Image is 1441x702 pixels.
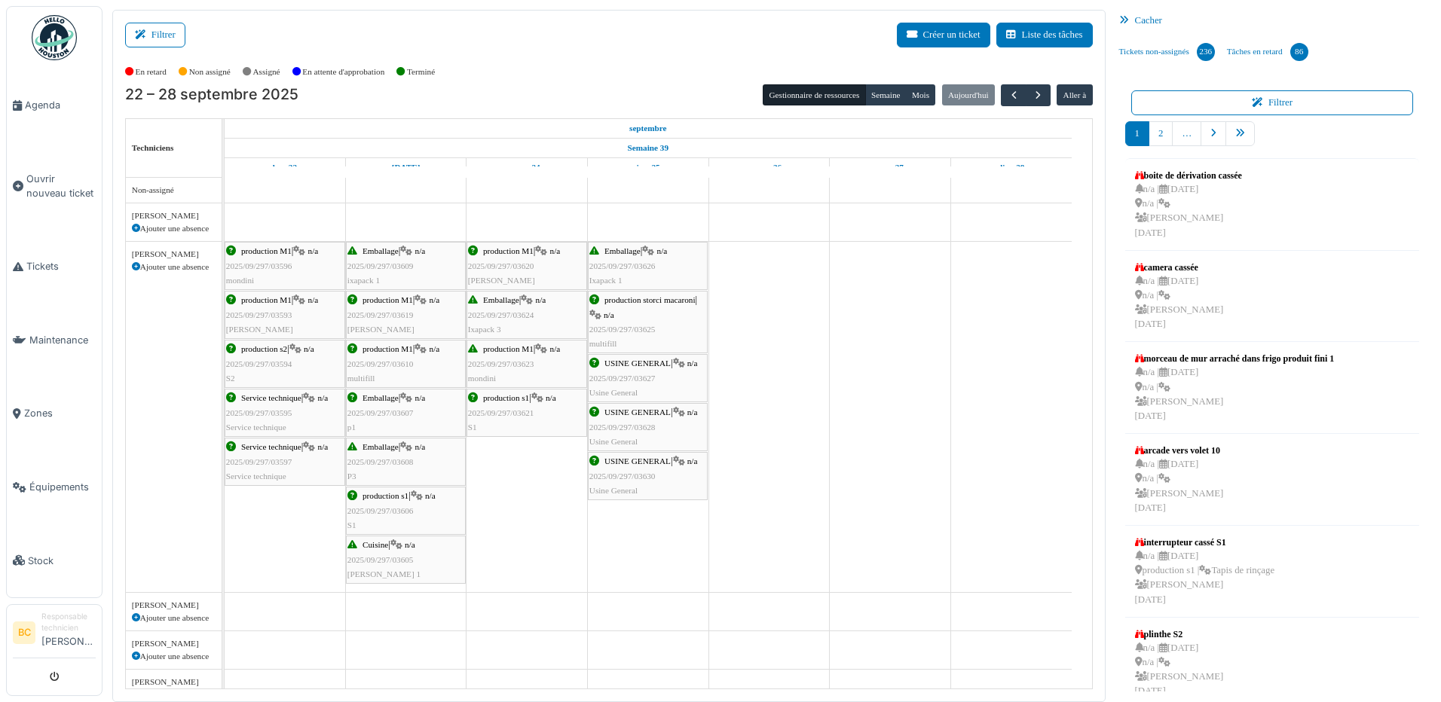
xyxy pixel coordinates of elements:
h2: 22 – 28 septembre 2025 [125,86,298,104]
span: P3 [347,472,356,481]
div: n/a | [DATE] n/a | [PERSON_NAME] [DATE] [1135,274,1224,332]
span: n/a [536,295,546,304]
label: En retard [136,66,167,78]
a: Tickets non-assignés [1113,32,1221,72]
span: 2025/09/297/03630 [589,472,656,481]
button: Créer un ticket [897,23,990,47]
a: Zones [7,377,102,450]
span: 2025/09/297/03627 [589,374,656,383]
a: Agenda [7,69,102,142]
span: n/a [304,344,314,353]
div: | [226,244,344,288]
div: | [468,391,586,435]
a: 25 septembre 2025 [632,158,664,177]
div: Ajouter une absence [132,261,216,273]
a: … [1172,121,1201,146]
div: n/a | [DATE] n/a | [PERSON_NAME] [DATE] [1135,641,1224,699]
div: Cacher [1113,10,1432,32]
a: Tâches en retard [1221,32,1314,72]
span: n/a [550,344,561,353]
span: n/a [550,246,561,255]
span: Usine General [589,486,638,495]
nav: pager [1125,121,1420,158]
span: n/a [318,442,329,451]
span: [PERSON_NAME] [347,325,415,334]
span: production M1 [363,344,413,353]
a: 2 [1149,121,1173,146]
span: Maintenance [29,333,96,347]
a: Tickets [7,230,102,304]
button: Précédent [1001,84,1026,106]
a: 22 septembre 2025 [626,119,671,138]
span: 2025/09/297/03608 [347,457,414,466]
div: | [347,342,464,386]
a: Semaine 39 [624,139,672,157]
a: camera cassée n/a |[DATE] n/a | [PERSON_NAME][DATE] [1131,257,1228,336]
span: 2025/09/297/03593 [226,310,292,319]
div: arcade vers volet 10 [1135,444,1224,457]
span: production M1 [483,344,534,353]
span: multifill [347,374,375,383]
span: production s1 [483,393,529,402]
span: 2025/09/297/03597 [226,457,292,466]
button: Semaine [865,84,907,105]
label: Terminé [407,66,435,78]
a: 28 septembre 2025 [994,158,1028,177]
div: Non-assigné [132,184,216,197]
li: [PERSON_NAME] [41,611,96,655]
a: Ouvrir nouveau ticket [7,142,102,230]
span: p1 [347,423,356,432]
span: 2025/09/297/03596 [226,261,292,270]
span: n/a [657,246,668,255]
span: n/a [604,310,614,319]
span: 2025/09/297/03620 [468,261,534,270]
a: 1 [1125,121,1149,146]
div: Ajouter une absence [132,612,216,624]
span: Emballage [483,295,519,304]
div: | [468,342,586,386]
span: production M1 [483,246,534,255]
div: n/a | [DATE] n/a | [PERSON_NAME] [DATE] [1135,457,1224,515]
span: n/a [308,295,319,304]
span: n/a [308,246,319,255]
span: 2025/09/297/03626 [589,261,656,270]
button: Filtrer [1131,90,1414,115]
span: n/a [687,359,698,368]
button: Liste des tâches [996,23,1093,47]
span: 2025/09/297/03607 [347,408,414,417]
span: Techniciens [132,143,174,152]
span: Zones [24,406,96,420]
span: n/a [405,540,415,549]
span: USINE GENERAL [604,359,671,368]
div: | [347,293,464,337]
span: Équipements [29,480,96,494]
div: morceau de mur arraché dans frigo produit fini 1 [1135,352,1335,365]
div: Responsable technicien [41,611,96,634]
span: Cuisine [363,540,388,549]
div: | [226,440,344,484]
span: 2025/09/297/03625 [589,325,656,334]
span: Usine General [589,437,638,446]
span: Agenda [25,98,96,112]
div: | [589,454,706,498]
a: 24 septembre 2025 [510,158,544,177]
a: BC Responsable technicien[PERSON_NAME] [13,611,96,658]
span: USINE GENERAL [604,456,671,465]
span: 2025/09/297/03609 [347,261,414,270]
span: production M1 [241,246,292,255]
div: | [468,244,586,288]
span: n/a [415,393,426,402]
div: Ajouter une absence [132,222,216,235]
a: 26 septembre 2025 [753,158,786,177]
span: n/a [687,407,698,417]
span: n/a [425,491,436,500]
div: | [347,391,464,435]
label: En attente d'approbation [302,66,384,78]
span: Service technique [226,472,286,481]
span: Emballage [363,393,399,402]
div: [PERSON_NAME] [132,248,216,261]
img: Badge_color-CXgf-gQk.svg [32,15,77,60]
span: Service technique [226,423,286,432]
div: interrupteur cassé S1 [1135,536,1274,549]
span: n/a [546,393,556,402]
